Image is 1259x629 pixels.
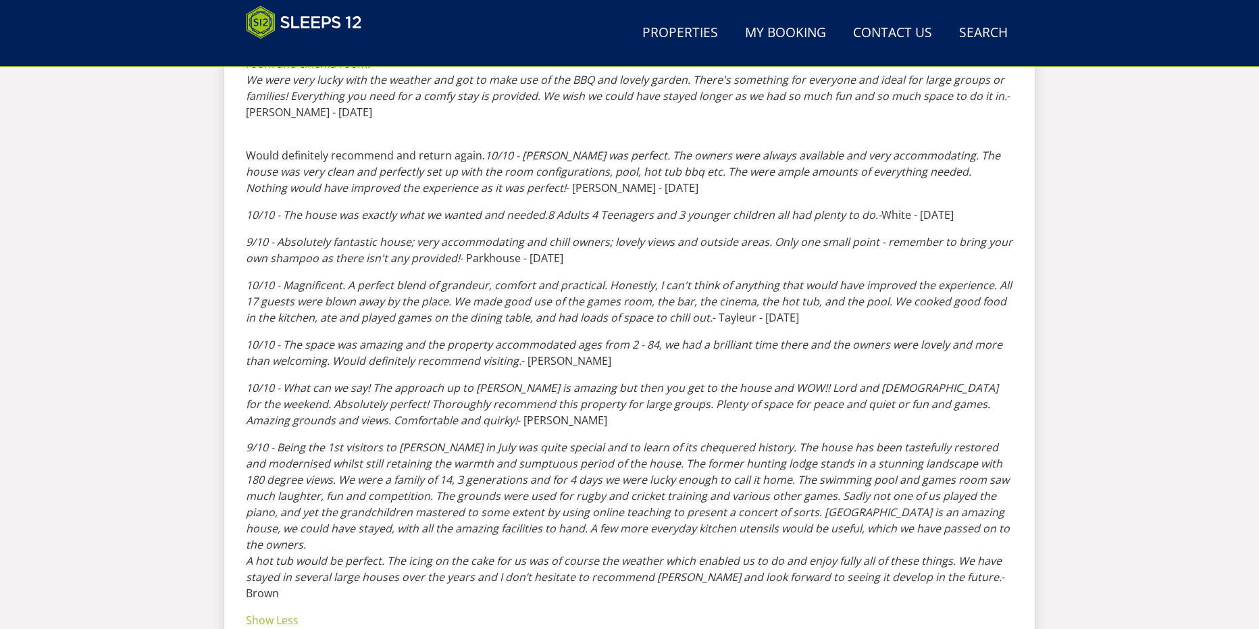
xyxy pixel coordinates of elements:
iframe: Customer reviews powered by Trustpilot [239,47,381,59]
em: 10/10 - [PERSON_NAME] was perfect. The owners were always available and very accommodating. The h... [246,148,1000,195]
a: My Booking [740,18,831,49]
em: 10/10 - What can we say! The approach up to [PERSON_NAME] is amazing but then you get to the hous... [246,380,998,428]
em: 10/10 - The space was amazing and the property accommodated ages from 2 - 84, we had a brilliant ... [246,337,1002,368]
p: White - [DATE] [246,207,1013,223]
em: 9/10 - Being the 1st visitors to [PERSON_NAME] in July was quite special and to learn of its cheq... [246,440,1010,584]
a: Properties [637,18,723,49]
em: 10/10 - Magnificent. A perfect blend of grandeur, comfort and practical. Honestly, I can't think ... [246,278,1012,325]
a: Show Less [246,613,299,628]
img: Sleeps 12 [246,5,362,39]
p: - Parkhouse - [DATE] [246,234,1013,266]
p: - [PERSON_NAME] [246,336,1013,369]
a: Contact Us [848,18,937,49]
em: 10/10 - Amazing property! Stunning views. Everyone slept so soundly in comfy beds with lovely lin... [246,7,1009,103]
em: 9/10 - Absolutely fantastic house; very accommodating and chill owners; lovely views and outside ... [246,234,1012,266]
p: Would definitely recommend and return again. - [PERSON_NAME] - [DATE] [246,131,1013,196]
p: - Tayleur - [DATE] [246,277,1013,326]
p: - [PERSON_NAME] [246,380,1013,428]
a: Search [954,18,1013,49]
em: 10/10 - The house was exactly what we wanted and needed.8 Adults 4 Teenagers and 3 younger childr... [246,207,881,222]
p: - Brown [246,439,1013,601]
